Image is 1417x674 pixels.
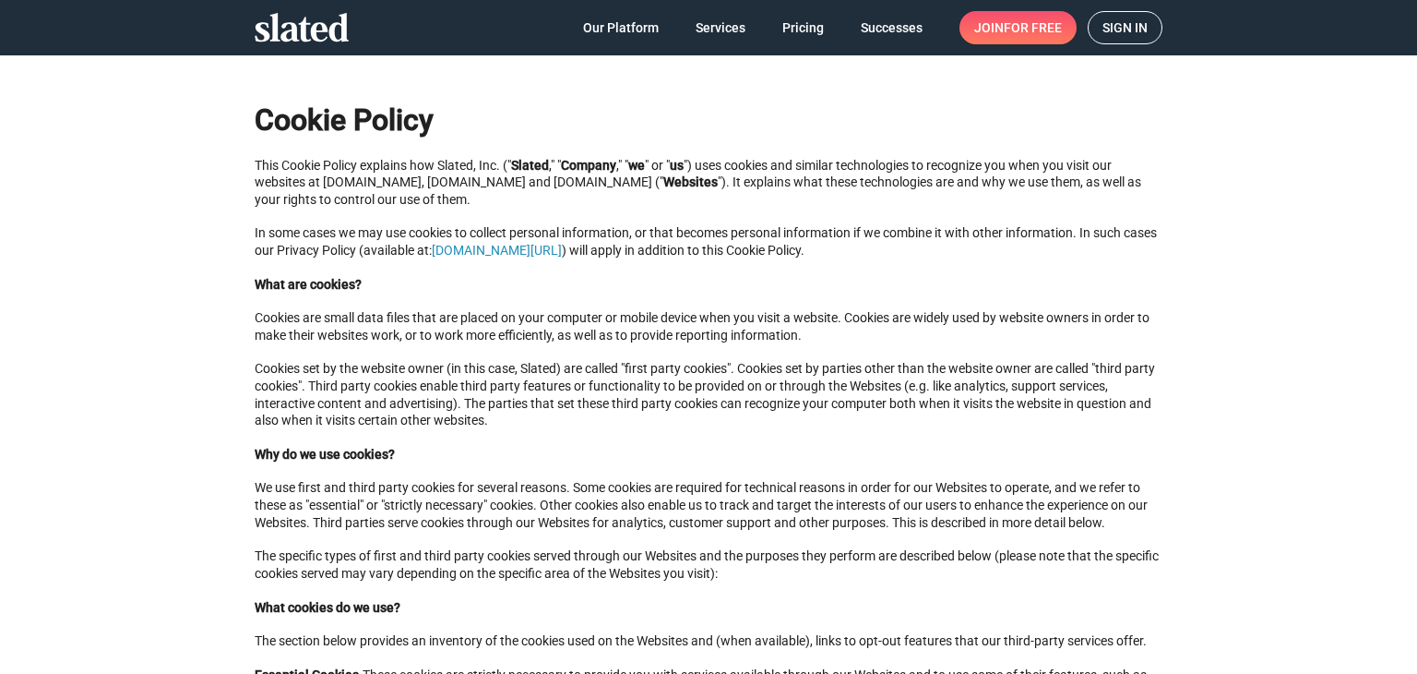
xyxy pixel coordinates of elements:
strong: we [628,158,645,173]
strong: Company [561,158,616,173]
a: Sign in [1088,11,1162,44]
p: The specific types of first and third party cookies served through our Websites and the purposes ... [255,548,1162,582]
strong: Slated [511,158,549,173]
a: Successes [846,11,937,44]
span: Sign in [1102,12,1148,43]
strong: What are cookies? [255,277,362,292]
p: We use first and third party cookies for several reasons. Some cookies are required for technical... [255,479,1162,531]
span: Join [974,11,1062,44]
p: Cookies set by the website owner (in this case, Slated) are called "first party cookies". Cookies... [255,360,1162,428]
span: for free [1004,11,1062,44]
a: Services [681,11,760,44]
a: Our Platform [568,11,673,44]
strong: What cookies do we use? [255,600,400,615]
strong: Websites [663,175,718,189]
span: Services [696,11,745,44]
p: This Cookie Policy explains how Slated, Inc. (" ," " ," " " or " ") uses cookies and similar tech... [255,157,1162,209]
p: Cookies are small data files that are placed on your computer or mobile device when you visit a w... [255,309,1162,343]
a: Pricing [768,11,839,44]
p: The section below provides an inventory of the cookies used on the Websites and (when available),... [255,632,1162,650]
span: Our Platform [583,11,659,44]
span: Pricing [782,11,824,44]
h1: Cookie Policy [255,84,1162,140]
a: Joinfor free [959,11,1077,44]
strong: Why do we use cookies? [255,447,395,462]
span: Successes [861,11,923,44]
a: [DOMAIN_NAME][URL] [432,243,562,258]
strong: us [670,158,684,173]
p: In some cases we may use cookies to collect personal information, or that becomes personal inform... [255,224,1162,259]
